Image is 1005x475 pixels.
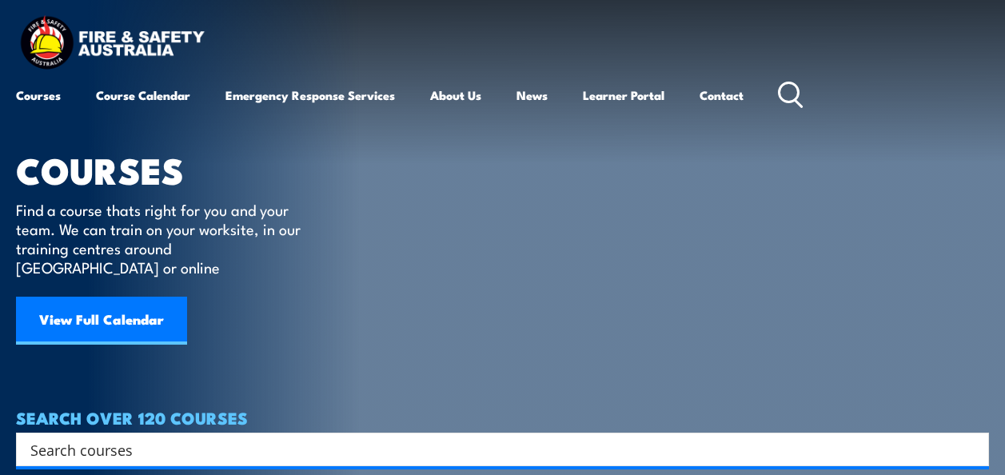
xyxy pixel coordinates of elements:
[30,437,954,461] input: Search input
[34,438,957,461] form: Search form
[430,76,481,114] a: About Us
[583,76,664,114] a: Learner Portal
[96,76,190,114] a: Course Calendar
[16,154,324,185] h1: COURSES
[16,76,61,114] a: Courses
[16,297,187,345] a: View Full Calendar
[16,409,989,426] h4: SEARCH OVER 120 COURSES
[700,76,744,114] a: Contact
[225,76,395,114] a: Emergency Response Services
[516,76,548,114] a: News
[16,200,308,277] p: Find a course thats right for you and your team. We can train on your worksite, in our training c...
[961,438,983,461] button: Search magnifier button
